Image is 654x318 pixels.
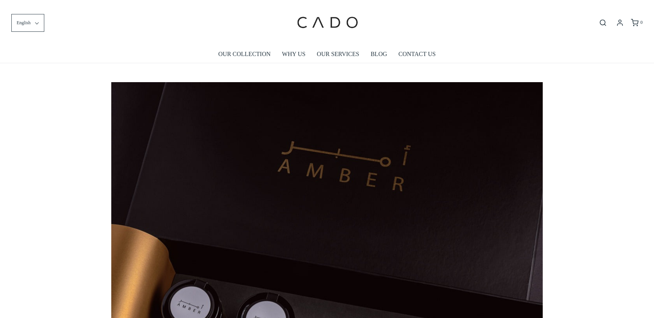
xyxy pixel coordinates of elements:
a: BLOG [371,45,387,63]
span: 0 [640,20,643,25]
a: CONTACT US [399,45,436,63]
a: OUR SERVICES [317,45,359,63]
a: WHY US [282,45,305,63]
button: English [11,14,44,32]
button: Open search bar [596,19,610,27]
a: OUR COLLECTION [218,45,271,63]
a: 0 [630,19,643,26]
span: English [17,19,31,26]
img: cadogifting [295,6,359,40]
